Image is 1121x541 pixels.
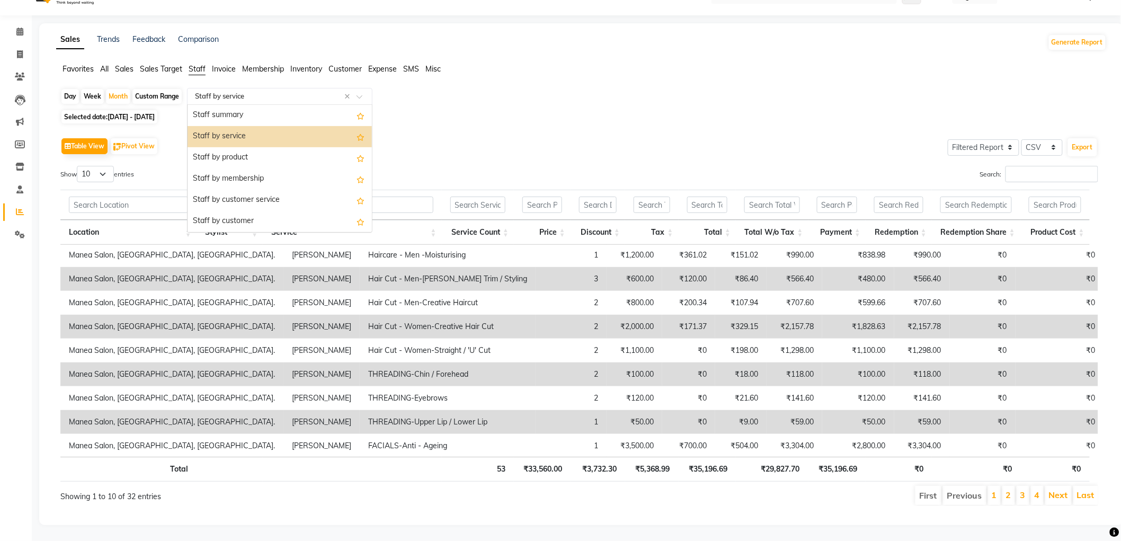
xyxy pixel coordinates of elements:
[425,64,441,74] span: Misc
[607,386,662,410] td: ₹120.00
[61,89,79,104] div: Day
[178,34,219,44] a: Comparison
[894,410,950,434] td: ₹59.00
[1020,457,1090,482] th: ₹0
[442,220,514,245] th: Service Count: activate to sort column ascending
[1006,490,1011,500] a: 2
[60,457,197,482] th: Total
[662,339,715,362] td: ₹0
[822,315,894,339] td: ₹1,828.63
[607,291,662,315] td: ₹800.00
[715,315,767,339] td: ₹329.15
[60,339,283,362] td: Manea Salon, [GEOGRAPHIC_DATA], [GEOGRAPHIC_DATA].
[571,220,625,245] th: Discount: activate to sort column ascending
[1068,138,1097,156] button: Export
[357,152,364,164] span: Add this report to Favorites List
[60,410,283,434] td: Manea Salon, [GEOGRAPHIC_DATA], [GEOGRAPHIC_DATA].
[625,457,678,482] th: ₹5,368.99
[822,362,894,386] td: ₹100.00
[950,386,1016,410] td: ₹0
[687,197,728,213] input: Search Total
[56,30,84,49] a: Sales
[1016,434,1104,458] td: ₹0
[283,267,360,291] td: [PERSON_NAME]
[188,147,372,168] div: Staff by product
[60,485,484,502] div: Showing 1 to 10 of 32 entries
[874,197,923,213] input: Search Redemption
[932,457,1020,482] th: ₹0
[625,220,678,245] th: Tax: activate to sort column ascending
[357,194,364,207] span: Add this report to Favorites List
[894,315,950,339] td: ₹2,157.78
[808,220,866,245] th: Payment: activate to sort column ascending
[715,434,767,458] td: ₹504.00
[522,197,562,213] input: Search Price
[662,315,715,339] td: ₹171.37
[368,64,397,74] span: Expense
[808,457,866,482] th: ₹35,196.69
[662,291,715,315] td: ₹200.34
[290,64,322,74] span: Inventory
[767,291,822,315] td: ₹707.60
[744,197,800,213] input: Search Total W/o Tax
[187,104,372,233] ng-dropdown-panel: Options list
[767,362,822,386] td: ₹118.00
[822,291,894,315] td: ₹599.66
[679,220,736,245] th: Total: activate to sort column ascending
[283,410,360,434] td: [PERSON_NAME]
[360,315,536,339] td: Hair Cut - Women-Creative Hair Cut
[357,215,364,228] span: Add this report to Favorites List
[442,457,514,482] th: 53
[822,434,894,458] td: ₹2,800.00
[536,291,607,315] td: 2
[767,410,822,434] td: ₹59.00
[715,243,767,267] td: ₹151.02
[894,243,950,267] td: ₹990.00
[1016,339,1104,362] td: ₹0
[60,315,283,339] td: Manea Salon, [GEOGRAPHIC_DATA], [GEOGRAPHIC_DATA].
[113,143,121,151] img: pivot.png
[403,64,419,74] span: SMS
[607,267,662,291] td: ₹600.00
[60,243,283,267] td: Manea Salon, [GEOGRAPHIC_DATA], [GEOGRAPHIC_DATA].
[950,243,1016,267] td: ₹0
[866,220,932,245] th: Redemption: activate to sort column ascending
[514,457,571,482] th: ₹33,560.00
[679,457,736,482] th: ₹35,196.69
[357,109,364,122] span: Add this report to Favorites List
[283,339,360,362] td: [PERSON_NAME]
[822,386,894,410] td: ₹120.00
[980,166,1098,182] label: Search:
[607,243,662,267] td: ₹1,200.00
[536,362,607,386] td: 2
[283,386,360,410] td: [PERSON_NAME]
[60,267,283,291] td: Manea Salon, [GEOGRAPHIC_DATA], [GEOGRAPHIC_DATA].
[607,410,662,434] td: ₹50.00
[662,243,715,267] td: ₹361.02
[360,267,536,291] td: Hair Cut - Men-[PERSON_NAME] Trim / Styling
[360,291,536,315] td: Hair Cut - Men-Creative Haircut
[607,434,662,458] td: ₹3,500.00
[950,315,1016,339] td: ₹0
[950,434,1016,458] td: ₹0
[140,64,182,74] span: Sales Target
[579,197,617,213] input: Search Discount
[940,197,1012,213] input: Search Redemption Share
[950,410,1016,434] td: ₹0
[108,113,155,121] span: [DATE] - [DATE]
[607,339,662,362] td: ₹1,100.00
[536,315,607,339] td: 2
[1016,386,1104,410] td: ₹0
[536,339,607,362] td: 2
[894,267,950,291] td: ₹566.40
[536,267,607,291] td: 3
[100,64,109,74] span: All
[736,457,808,482] th: ₹29,827.70
[1049,490,1068,500] a: Next
[132,89,182,104] div: Custom Range
[950,291,1016,315] td: ₹0
[536,434,607,458] td: 1
[115,64,134,74] span: Sales
[767,315,822,339] td: ₹2,157.78
[283,434,360,458] td: [PERSON_NAME]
